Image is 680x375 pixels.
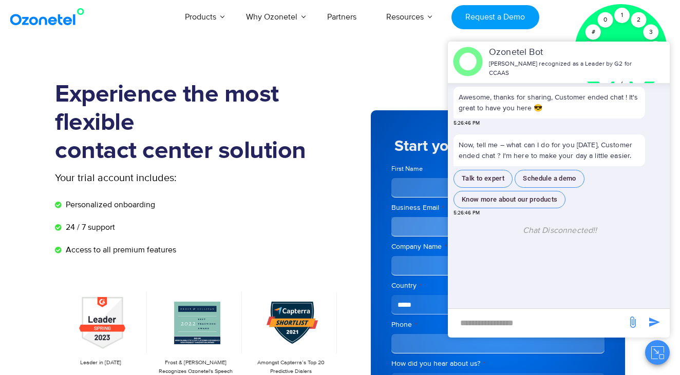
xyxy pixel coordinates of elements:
div: 1 [614,8,630,23]
img: header [453,47,483,76]
button: Close chat [645,340,670,365]
div: 2 [631,12,647,28]
label: Business Email [391,203,605,213]
label: Company Name [391,242,605,252]
span: Chat Disconnected!! [523,225,597,235]
span: end chat or minimize [637,58,646,67]
span: send message [622,312,643,332]
span: Personalized onboarding [63,199,155,211]
p: Now, tell me – what can I do for you [DATE], Customer ended chat ? I'm here to make your day a li... [454,134,645,166]
button: Talk to expert [454,170,513,188]
div: 4 [648,41,663,56]
span: send message [644,312,665,332]
button: Schedule a demo [515,170,584,188]
h5: Start your 7 day free trial now [391,139,605,154]
p: Ozonetel Bot [489,46,636,60]
a: Request a Demo [451,5,539,29]
p: Awesome, thanks for sharing, Customer ended chat ! It's great to have you here 😎 [459,92,640,113]
p: [PERSON_NAME] recognized as a Leader by G2 for CCAAS [489,60,636,78]
button: Know more about our products [454,191,565,209]
p: Leader in [DATE] [60,359,142,367]
span: Access to all premium features [63,244,176,256]
div: 0 [598,12,613,28]
label: How did you hear about us? [391,359,605,369]
div: # [585,25,601,40]
p: Your trial account includes: [55,170,263,186]
label: Country [391,281,605,291]
span: 5:26:46 PM [454,209,480,217]
h1: Experience the most flexible contact center solution [55,81,340,165]
span: 5:26:46 PM [454,120,480,127]
div: 3 [644,25,659,40]
label: Phone [391,320,605,330]
label: First Name [391,164,495,174]
div: new-msg-input [453,314,621,332]
span: 24 / 7 support [63,221,115,233]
